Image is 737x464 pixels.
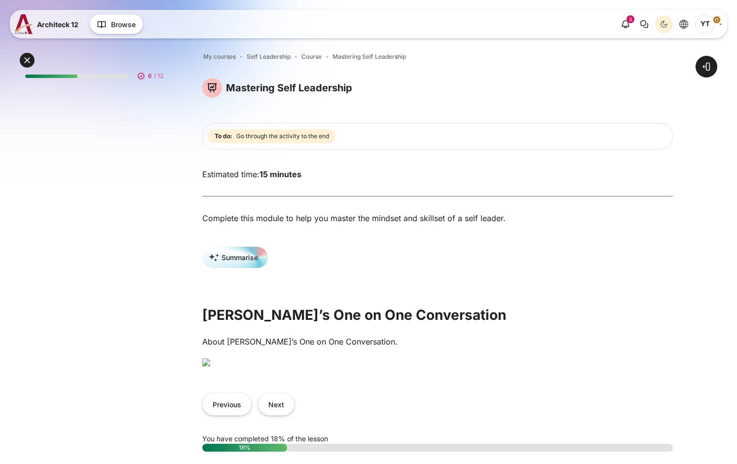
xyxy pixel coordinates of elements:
[301,52,322,61] a: Course
[247,52,291,61] a: Self Leadership
[202,358,210,366] img: image%20%285%29.png
[202,306,673,324] h2: [PERSON_NAME]’s One on One Conversation
[202,50,673,63] nav: Navigation bar
[154,72,163,80] span: / 12
[202,393,252,415] button: Previous
[202,433,673,452] div: You have completed 18% of the lesson
[226,81,352,94] h4: Mastering Self Leadership
[202,444,287,452] div: 18%
[208,127,337,145] div: Completion requirements for Mastering Self Leadership
[695,14,715,34] span: Yada Thawornwattanaphol
[203,52,236,61] a: My courses
[258,393,295,415] button: Next
[202,212,673,224] div: Complete this module to help you master the mindset and skillset of a self leader.
[202,336,673,348] p: About [PERSON_NAME]’s One on One Conversation.
[202,306,673,306] a: Start of main content
[37,19,78,30] span: Architeck 12
[332,52,406,61] a: Mastering Self Leadership
[215,132,232,141] strong: To do:
[148,72,152,80] span: 6
[657,17,671,32] div: Dark Mode
[90,14,143,34] button: Browse
[15,14,82,34] a: A12 A12 Architeck 12
[25,75,77,78] div: 50%
[655,15,673,33] button: Light Mode Dark Mode
[259,169,301,179] strong: 15 minutes
[626,15,634,23] div: 3
[111,19,136,30] span: Browse
[236,132,329,141] span: Go through the activity to the end
[195,168,680,180] div: Estimated time:
[635,15,653,33] button: There are 0 unread conversations
[695,14,722,34] a: User menu
[617,15,634,33] div: Show notification window with 3 new notifications
[202,247,268,268] button: Summarise
[15,14,33,34] img: A12
[675,15,693,33] button: Languages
